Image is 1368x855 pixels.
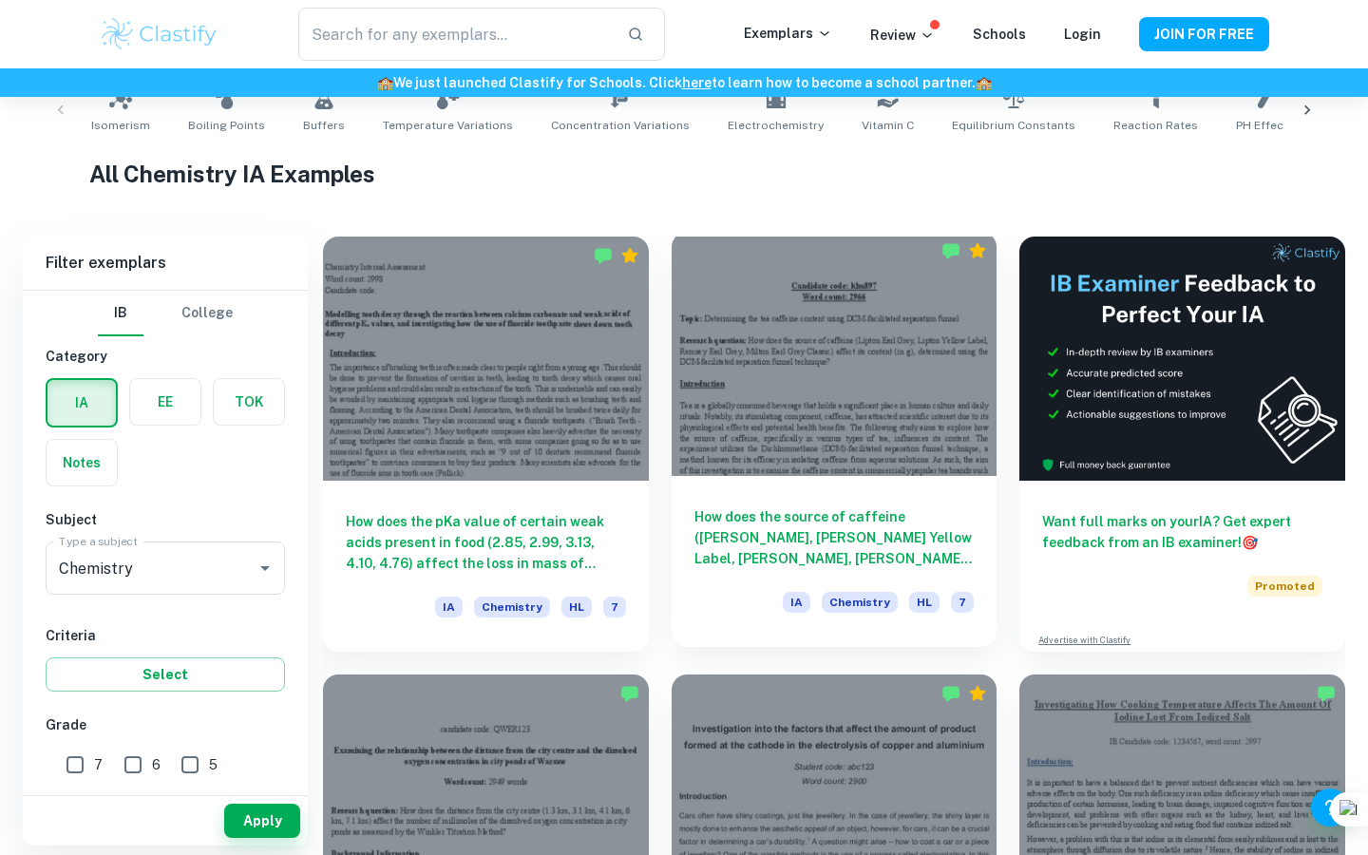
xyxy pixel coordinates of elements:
span: 🏫 [377,75,393,90]
span: 7 [951,592,974,613]
span: Reaction Rates [1113,117,1198,134]
span: 5 [209,754,218,775]
button: Apply [224,804,300,838]
h6: Subject [46,509,285,530]
button: TOK [214,379,284,425]
span: pH Effects [1236,117,1295,134]
h6: We just launched Clastify for Schools. Click to learn how to become a school partner. [4,72,1364,93]
span: Equilibrium Constants [952,117,1075,134]
span: HL [561,597,592,617]
span: Chemistry [822,592,898,613]
span: 7 [94,754,103,775]
button: Select [46,657,285,692]
h6: How does the source of caffeine ([PERSON_NAME], [PERSON_NAME] Yellow Label, [PERSON_NAME], [PERSO... [694,506,975,569]
h6: Grade [46,714,285,735]
div: Premium [968,684,987,703]
p: Review [870,25,935,46]
span: 🎯 [1242,535,1258,550]
button: IA [47,380,116,426]
span: HL [909,592,940,613]
span: IA [435,597,463,617]
span: Isomerism [91,117,150,134]
div: Filter type choice [98,291,233,336]
input: Search for any exemplars... [298,8,612,61]
img: Marked [594,246,613,265]
img: Marked [941,241,960,260]
span: Chemistry [474,597,550,617]
a: Want full marks on yourIA? Get expert feedback from an IB examiner!PromotedAdvertise with Clastify [1019,237,1345,652]
img: Marked [941,684,960,703]
button: JOIN FOR FREE [1139,17,1269,51]
h6: Criteria [46,625,285,646]
span: 🏫 [976,75,992,90]
label: Type a subject [59,533,138,549]
span: Temperature Variations [383,117,513,134]
a: here [682,75,712,90]
span: Electrochemistry [728,117,824,134]
h6: How does the pKa value of certain weak acids present in food (2.85, 2.99, 3.13, 4.10, 4.76) affec... [346,511,626,574]
span: Vitamin C [862,117,914,134]
div: Premium [620,246,639,265]
button: Open [252,555,278,581]
img: Thumbnail [1019,237,1345,481]
a: Advertise with Clastify [1038,634,1130,647]
h6: Want full marks on your IA ? Get expert feedback from an IB examiner! [1042,511,1322,553]
button: Help and Feedback [1311,788,1349,826]
h6: Filter exemplars [23,237,308,290]
a: How does the pKa value of certain weak acids present in food (2.85, 2.99, 3.13, 4.10, 4.76) affec... [323,237,649,652]
span: Promoted [1247,576,1322,597]
button: College [181,291,233,336]
p: Exemplars [744,23,832,44]
img: Marked [1317,684,1336,703]
button: IB [98,291,143,336]
a: Schools [973,27,1026,42]
a: How does the source of caffeine ([PERSON_NAME], [PERSON_NAME] Yellow Label, [PERSON_NAME], [PERSO... [672,237,997,652]
div: Premium [968,241,987,260]
img: Clastify logo [99,15,219,53]
button: Notes [47,440,117,485]
span: Concentration Variations [551,117,690,134]
h1: All Chemistry IA Examples [89,157,1280,191]
span: 6 [152,754,161,775]
span: Buffers [303,117,345,134]
img: Marked [620,684,639,703]
span: IA [783,592,810,613]
button: EE [130,379,200,425]
a: Login [1064,27,1101,42]
span: 7 [603,597,626,617]
span: Boiling Points [188,117,265,134]
h6: Category [46,346,285,367]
